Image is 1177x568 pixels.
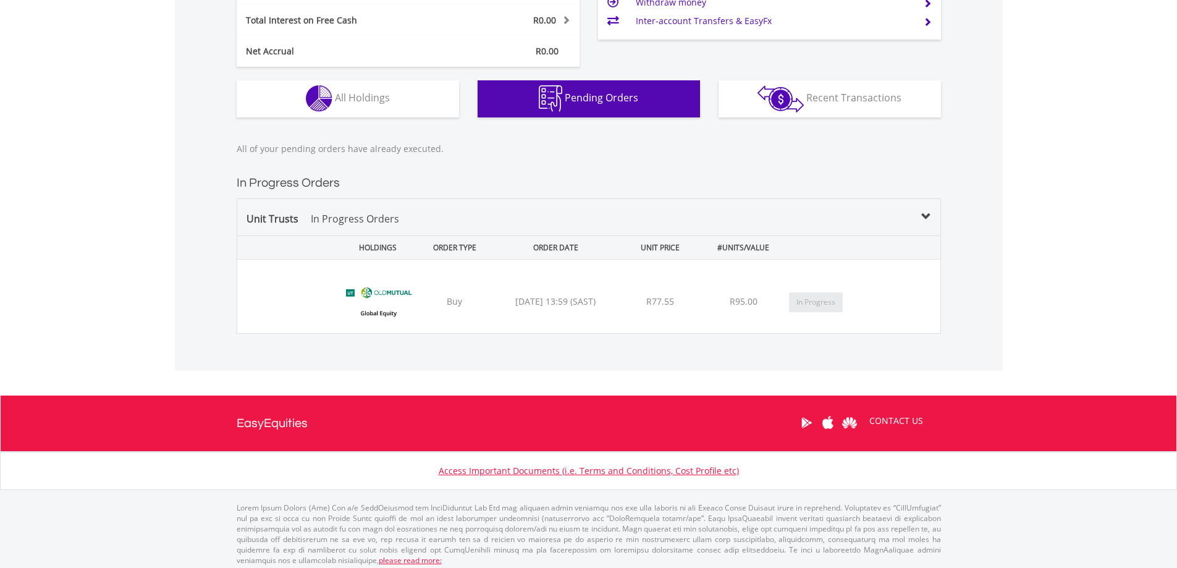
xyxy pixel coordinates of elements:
[492,295,619,308] div: [DATE] 13:59 (SAST)
[839,404,861,442] a: Huawei
[339,275,418,330] img: UT.ZA.OMGB1.png
[237,502,941,566] p: Lorem Ipsum Dolors (Ame) Con a/e SeddOeiusmod tem InciDiduntut Lab Etd mag aliquaen admin veniamq...
[306,85,332,112] img: holdings-wht.png
[806,91,901,104] span: Recent Transactions
[539,85,562,112] img: pending_instructions-wht.png
[335,91,390,104] span: All Holdings
[789,292,843,312] button: In Progress
[861,404,932,438] a: CONTACT US
[817,404,839,442] a: Apple
[730,295,757,307] span: R95.00
[420,236,490,259] div: ORDER TYPE
[420,295,490,308] div: Buy
[533,14,556,26] span: R0.00
[439,465,739,477] a: Access Important Documents (i.e. Terms and Conditions, Cost Profile etc)
[565,91,638,104] span: Pending Orders
[237,396,308,451] a: EasyEquities
[492,236,619,259] div: ORDER DATE
[646,295,674,307] span: R77.55
[237,14,437,27] div: Total Interest on Free Cash
[237,45,437,57] div: Net Accrual
[636,12,913,30] td: Inter-account Transfers & EasyFx
[536,45,559,57] span: R0.00
[478,80,700,117] button: Pending Orders
[757,85,804,112] img: transactions-zar-wht.png
[796,404,817,442] a: Google Play
[237,80,459,117] button: All Holdings
[622,236,699,259] div: UNIT PRICE
[311,211,399,226] p: In Progress Orders
[719,80,941,117] button: Recent Transactions
[379,555,442,566] a: please read more:
[333,236,418,259] div: HOLDINGS
[237,174,941,192] h2: In Progress Orders
[701,236,786,259] div: #UNITS/VALUE
[247,212,399,226] span: Unit Trusts
[237,143,941,155] p: All of your pending orders have already executed.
